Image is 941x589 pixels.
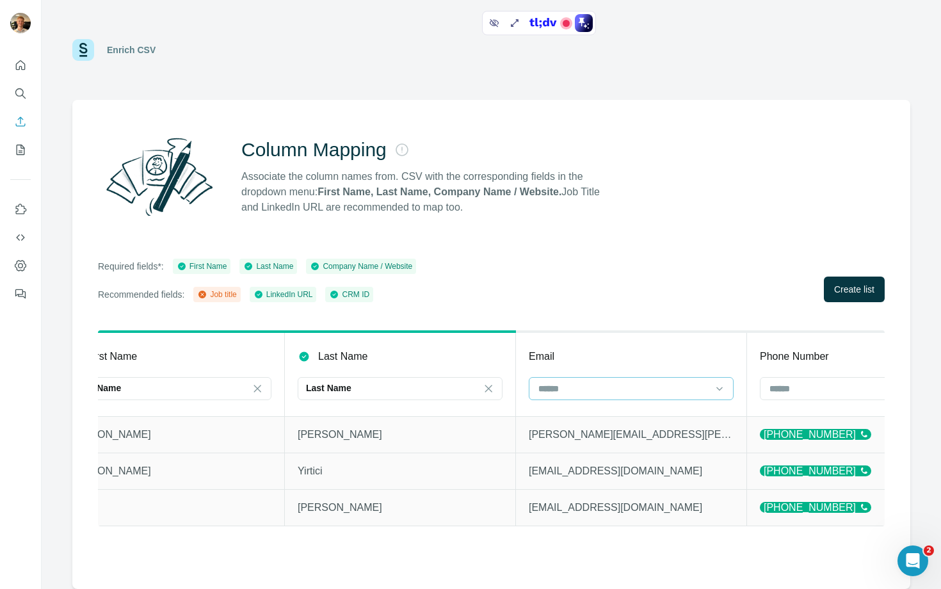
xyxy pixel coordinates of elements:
[241,138,387,161] h2: Column Mapping
[760,429,871,440] div: [PHONE_NUMBER]
[87,349,137,364] p: First Name
[10,226,31,249] button: Use Surfe API
[10,110,31,133] button: Enrich CSV
[75,382,121,394] p: First Name
[310,261,412,272] div: Company Name / Website
[318,186,561,197] strong: First Name, Last Name, Company Name / Website.
[760,349,829,364] p: Phone Number
[834,283,874,296] span: Create list
[897,545,928,576] iframe: Intercom live chat
[529,427,734,442] p: [PERSON_NAME][EMAIL_ADDRESS][PERSON_NAME][DOMAIN_NAME]
[298,500,503,515] p: [PERSON_NAME]
[529,349,554,364] p: Email
[241,169,611,215] p: Associate the column names from. CSV with the corresponding fields in the dropdown menu: Job Titl...
[10,198,31,221] button: Use Surfe on LinkedIn
[329,289,369,300] div: CRM ID
[298,464,503,479] p: Yirtici
[67,500,271,515] p: Gitte
[253,289,313,300] div: LinkedIn URL
[72,39,94,61] img: Surfe Logo
[306,382,351,394] p: Last Name
[924,545,934,556] span: 2
[107,44,156,56] div: Enrich CSV
[760,502,871,513] div: [PHONE_NUMBER]
[98,288,184,301] p: Recommended fields:
[177,261,227,272] div: First Name
[760,465,871,476] div: [PHONE_NUMBER]
[98,260,164,273] p: Required fields*:
[529,464,734,479] p: [EMAIL_ADDRESS][DOMAIN_NAME]
[197,289,236,300] div: Job title
[318,349,367,364] p: Last Name
[67,427,271,442] p: [PERSON_NAME]
[67,464,271,479] p: [PERSON_NAME]
[98,131,221,223] img: Surfe Illustration - Column Mapping
[824,277,885,302] button: Create list
[10,282,31,305] button: Feedback
[10,254,31,277] button: Dashboard
[298,427,503,442] p: [PERSON_NAME]
[529,500,734,515] p: [EMAIL_ADDRESS][DOMAIN_NAME]
[243,261,293,272] div: Last Name
[10,138,31,161] button: My lists
[10,13,31,33] img: Avatar
[10,82,31,105] button: Search
[10,54,31,77] button: Quick start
